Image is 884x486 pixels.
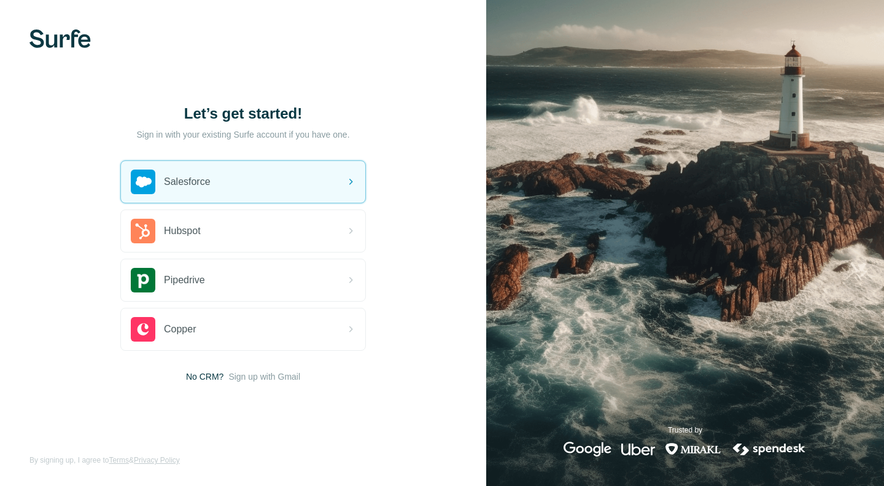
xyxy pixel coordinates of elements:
[564,442,611,457] img: google's logo
[186,370,223,383] span: No CRM?
[164,273,205,288] span: Pipedrive
[621,442,655,457] img: uber's logo
[228,370,300,383] button: Sign up with Gmail
[131,219,155,243] img: hubspot's logo
[109,456,129,464] a: Terms
[134,456,180,464] a: Privacy Policy
[120,104,366,123] h1: Let’s get started!
[668,425,702,436] p: Trusted by
[731,442,807,457] img: spendesk's logo
[29,455,180,466] span: By signing up, I agree to &
[164,174,211,189] span: Salesforce
[665,442,721,457] img: mirakl's logo
[136,128,349,141] p: Sign in with your existing Surfe account if you have one.
[164,322,196,337] span: Copper
[131,317,155,342] img: copper's logo
[131,268,155,292] img: pipedrive's logo
[164,224,201,238] span: Hubspot
[131,170,155,194] img: salesforce's logo
[29,29,91,48] img: Surfe's logo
